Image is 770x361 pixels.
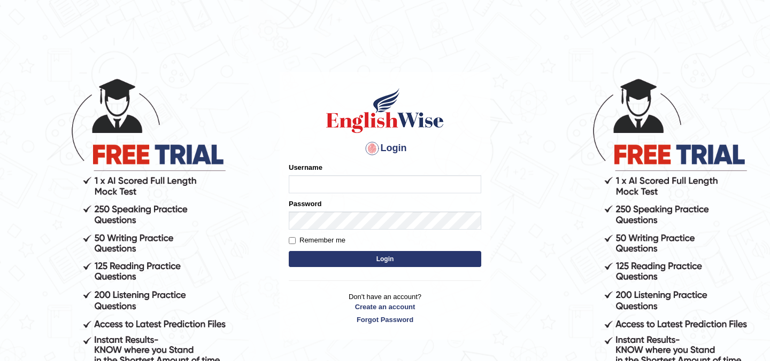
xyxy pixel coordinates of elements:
[289,315,481,325] a: Forgot Password
[324,87,446,135] img: Logo of English Wise sign in for intelligent practice with AI
[289,237,296,244] input: Remember me
[289,302,481,312] a: Create an account
[289,235,345,246] label: Remember me
[289,292,481,325] p: Don't have an account?
[289,199,321,209] label: Password
[289,162,322,172] label: Username
[289,251,481,267] button: Login
[289,140,481,157] h4: Login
